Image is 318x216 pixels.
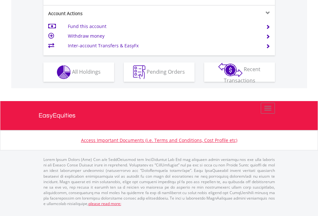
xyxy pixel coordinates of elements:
[68,41,258,51] td: Inter-account Transfers & EasyFx
[39,101,280,130] a: EasyEquities
[72,68,101,75] span: All Holdings
[68,22,258,31] td: Fund this account
[88,201,121,206] a: please read more:
[124,62,195,82] button: Pending Orders
[43,62,114,82] button: All Holdings
[57,65,71,79] img: holdings-wht.png
[43,157,275,206] p: Lorem Ipsum Dolors (Ame) Con a/e SeddOeiusmod tem InciDiduntut Lab Etd mag aliquaen admin veniamq...
[147,68,185,75] span: Pending Orders
[68,31,258,41] td: Withdraw money
[204,62,275,82] button: Recent Transactions
[43,10,159,17] div: Account Actions
[218,63,242,77] img: transactions-zar-wht.png
[133,65,145,79] img: pending_instructions-wht.png
[81,137,237,143] a: Access Important Documents (i.e. Terms and Conditions, Cost Profile etc)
